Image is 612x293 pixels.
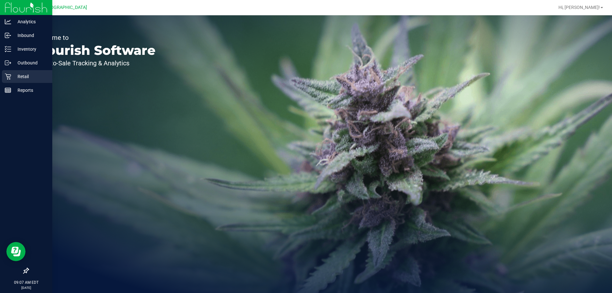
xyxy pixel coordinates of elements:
[11,32,49,39] p: Inbound
[5,73,11,80] inline-svg: Retail
[34,44,156,57] p: Flourish Software
[34,34,156,41] p: Welcome to
[5,32,11,39] inline-svg: Inbound
[3,280,49,285] p: 09:07 AM EDT
[5,46,11,52] inline-svg: Inventory
[11,18,49,26] p: Analytics
[5,60,11,66] inline-svg: Outbound
[558,5,600,10] span: Hi, [PERSON_NAME]!
[11,86,49,94] p: Reports
[11,73,49,80] p: Retail
[3,285,49,290] p: [DATE]
[34,60,156,66] p: Seed-to-Sale Tracking & Analytics
[6,242,25,261] iframe: Resource center
[5,18,11,25] inline-svg: Analytics
[43,5,87,10] span: [GEOGRAPHIC_DATA]
[5,87,11,93] inline-svg: Reports
[11,45,49,53] p: Inventory
[11,59,49,67] p: Outbound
